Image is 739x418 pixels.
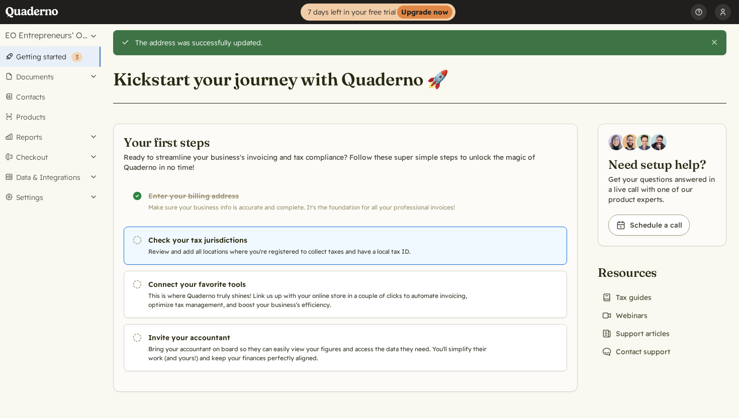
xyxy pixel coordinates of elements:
p: Bring your accountant on board so they can easily view your figures and access the data they need... [148,345,491,363]
img: Javier Rubio, DevRel at Quaderno [651,134,667,150]
span: 3 [75,53,78,61]
h2: Need setup help? [608,156,716,172]
a: Webinars [598,308,652,323]
button: Close this alert [710,38,718,46]
h2: Resources [598,264,674,280]
a: Contact support [598,345,674,359]
strong: Upgrade now [397,6,452,19]
h3: Invite your accountant [148,333,491,343]
a: 7 days left in your free trialUpgrade now [301,4,455,21]
p: Ready to streamline your business's invoicing and tax compliance? Follow these super simple steps... [124,152,567,172]
a: Invite your accountant Bring your accountant on board so they can easily view your figures and ac... [124,324,567,371]
img: Jairo Fumero, Account Executive at Quaderno [622,134,638,150]
p: Review and add all locations where you're registered to collect taxes and have a local tax ID. [148,247,491,256]
img: Ivo Oltmans, Business Developer at Quaderno [636,134,653,150]
p: This is where Quaderno truly shines! Link us up with your online store in a couple of clicks to a... [148,291,491,309]
h3: Connect your favorite tools [148,279,491,289]
div: The address was successfully updated. [135,38,703,47]
h3: Check your tax jurisdictions [148,235,491,245]
img: Diana Carrasco, Account Executive at Quaderno [608,134,624,150]
a: Support articles [598,327,674,341]
a: Schedule a call [608,215,690,236]
h2: Your first steps [124,134,567,150]
a: Connect your favorite tools This is where Quaderno truly shines! Link us up with your online stor... [124,271,567,318]
h1: Kickstart your journey with Quaderno 🚀 [113,68,448,90]
a: Tax guides [598,290,656,304]
a: Check your tax jurisdictions Review and add all locations where you're registered to collect taxe... [124,227,567,265]
p: Get your questions answered in a live call with one of our product experts. [608,174,716,204]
